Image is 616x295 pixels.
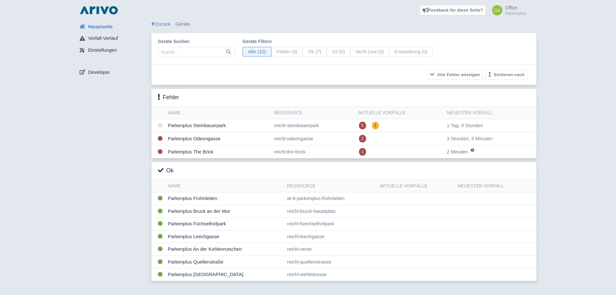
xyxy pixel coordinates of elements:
[350,47,389,57] span: Nicht Live (0)
[303,47,327,57] span: Ok (7)
[74,66,151,78] a: Developer
[359,122,366,129] span: 5
[285,218,377,230] td: reichl-fuechselhofpark
[165,192,285,205] td: Parkenplus Frohnleiten
[505,5,518,10] span: Office
[165,205,285,218] td: Parkenplus Bruck an der Mur
[151,21,170,27] a: Zurück
[243,38,433,45] label: Geräte filtern
[285,230,377,243] td: reichl-leechgasse
[165,180,285,192] th: Name
[285,192,377,205] td: at-8-parkenplus-frohnleiten
[285,205,377,218] td: reichl-bruck-hauptplatz
[447,149,468,154] span: 2 Minuten
[271,119,355,132] td: reichl-steinbauerpark
[165,243,285,256] td: Parkenplus An der Kohlenrutschen
[359,148,366,156] span: 1
[377,180,455,192] th: Aktuelle Vorfälle
[271,47,303,57] span: Fehler (3)
[88,69,110,76] span: Developer
[165,119,271,132] td: Parkenplus Steinbauerpark
[359,135,366,143] span: 2
[285,243,377,256] td: reichl-oevw
[151,21,536,28] div: Geräte
[285,268,377,281] td: reichl-wehlistrasse
[158,167,174,174] h3: Ok
[88,47,117,54] span: Einstellungen
[88,23,113,30] span: Hauptseite
[165,145,271,159] td: Parkenplus The Brick
[78,5,119,15] img: logo
[271,107,355,119] th: Ressource
[505,11,526,15] small: Parkenplus
[165,218,285,230] td: Parkenplus Füchselhofpark
[74,44,151,56] a: Einstellungen
[455,180,536,192] th: Neuester Vorfall
[372,122,379,129] span: 1
[243,47,271,57] span: Alle (10)
[158,94,179,101] h3: Fehler
[285,256,377,268] td: reichl-quellenstrasse
[488,5,526,15] a: Office Parkenplus
[165,107,271,119] th: Name
[427,70,483,80] button: Alle Fehler anzeigen
[165,132,271,145] td: Parkenplus Odeongasse
[485,70,527,80] button: Sortieren nach
[158,47,235,57] input: Suche…
[420,5,486,15] a: Feedback für diese Seite?
[271,145,355,159] td: reichl-the-brick
[74,32,151,45] a: Vorfall-Verlauf
[165,256,285,268] td: Parkenplus Quellenstraße
[327,47,351,57] span: V2 (0)
[447,123,483,128] span: 1 Tag, 9 Stunden
[165,268,285,281] td: Parkenplus [GEOGRAPHIC_DATA]
[444,107,536,119] th: Neuester Vorfall
[389,47,433,57] span: Entwicklung (0)
[158,38,235,45] label: Geräte suchen
[355,107,444,119] th: Aktuelle Vorfälle
[285,180,377,192] th: Ressource
[165,230,285,243] td: Parkenplus Leechgasse
[271,132,355,145] td: reichl-odeongasse
[447,136,492,141] span: 3 Stunden, 5 Minuten
[88,35,118,42] span: Vorfall-Verlauf
[74,21,151,33] a: Hauptseite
